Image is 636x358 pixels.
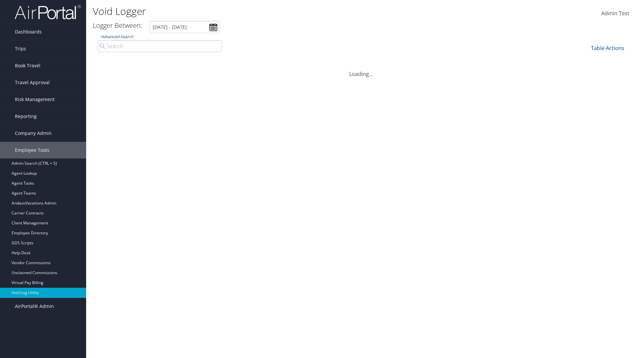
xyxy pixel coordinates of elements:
[15,74,50,91] span: Travel Approval
[601,10,629,17] span: Admin Test
[15,91,55,108] span: Risk Management
[15,142,49,158] span: Employee Tools
[150,21,219,33] input: [DATE] - [DATE]
[15,57,40,74] span: Book Travel
[93,4,450,18] h1: Void Logger
[101,34,133,39] a: Advanced Search
[15,24,42,40] span: Dashboards
[15,40,26,57] span: Trips
[15,125,52,142] span: Company Admin
[591,44,624,52] a: Table Actions
[15,108,37,125] span: Reporting
[601,3,629,24] a: Admin Test
[93,21,142,30] h3: Logger Between:
[15,4,81,20] img: airportal-logo.png
[98,40,222,52] input: Advanced Search
[15,298,54,315] span: AirPortal® Admin
[93,62,629,78] div: Loading...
